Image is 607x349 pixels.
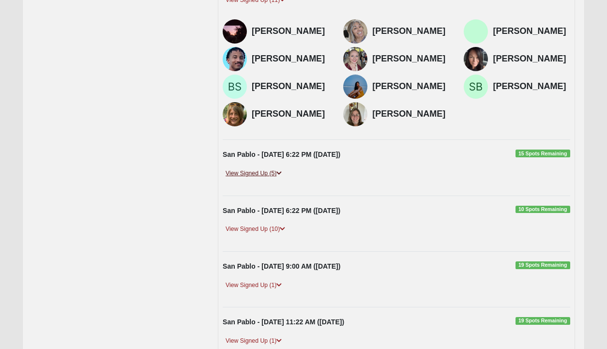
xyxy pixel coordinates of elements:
h4: [PERSON_NAME] [493,54,570,64]
h4: [PERSON_NAME] [252,81,329,92]
h4: [PERSON_NAME] [252,54,329,64]
img: Berina Martinez [343,19,367,44]
img: Autumn Jernigan [343,47,367,71]
img: Melissa Rances [343,75,367,99]
img: Brian Shubert [223,75,247,99]
strong: San Pablo - [DATE] 6:22 PM ([DATE]) [223,207,340,214]
img: Mari Lopez [343,102,367,126]
h4: [PERSON_NAME] [372,54,449,64]
h4: [PERSON_NAME] [372,109,449,120]
img: Amy Butler [464,47,488,71]
span: 15 Spots Remaining [516,150,570,157]
img: Sharon Withrow [223,19,247,44]
strong: San Pablo - [DATE] 6:22 PM ([DATE]) [223,151,340,158]
strong: San Pablo - [DATE] 11:22 AM ([DATE]) [223,318,344,326]
img: Sarkis Boyajian [464,75,488,99]
h4: [PERSON_NAME] [493,26,570,37]
strong: San Pablo - [DATE] 9:00 AM ([DATE]) [223,262,340,270]
h4: [PERSON_NAME] [372,81,449,92]
h4: [PERSON_NAME] [493,81,570,92]
h4: [PERSON_NAME] [252,26,329,37]
img: Alyssa Hullinger [223,102,247,126]
h4: [PERSON_NAME] [372,26,449,37]
a: View Signed Up (1) [223,280,285,290]
img: Drew Smith [223,47,247,71]
a: View Signed Up (5) [223,168,285,179]
h4: [PERSON_NAME] [252,109,329,120]
img: Orlan Martinez [464,19,488,44]
span: 10 Spots Remaining [516,206,570,213]
span: 19 Spots Remaining [516,317,570,325]
a: View Signed Up (1) [223,336,285,346]
span: 19 Spots Remaining [516,261,570,269]
a: View Signed Up (10) [223,224,288,234]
